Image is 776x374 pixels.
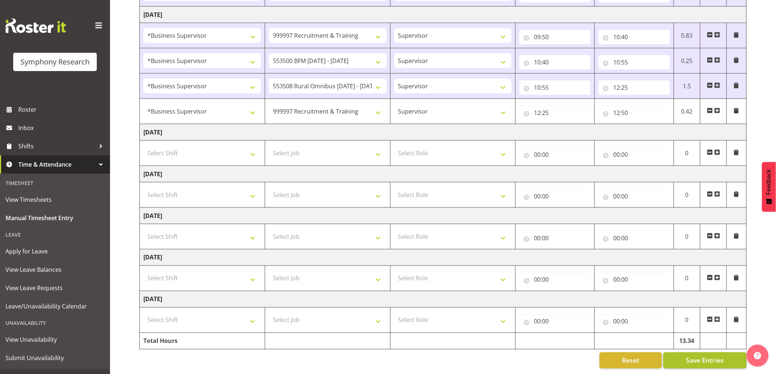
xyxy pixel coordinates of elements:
input: Click to select... [519,105,591,120]
td: [DATE] [140,124,747,141]
span: Roster [18,104,106,115]
input: Click to select... [599,147,670,162]
span: View Timesheets [6,194,105,205]
span: Feedback [766,169,772,195]
input: Click to select... [519,231,591,245]
input: Click to select... [519,314,591,329]
div: Unavailability [2,315,108,330]
a: Apply for Leave [2,242,108,260]
span: Leave/Unavailability Calendar [6,301,105,312]
input: Click to select... [599,55,670,70]
td: 0 [674,141,700,166]
td: 0.42 [674,99,700,124]
span: Shifts [18,141,95,152]
span: View Leave Requests [6,282,105,293]
td: 0.25 [674,48,700,74]
td: Total Hours [140,333,265,349]
td: 0 [674,182,700,208]
span: Apply for Leave [6,246,105,257]
input: Click to select... [599,30,670,44]
td: [DATE] [140,249,747,266]
span: Reset [622,356,639,365]
div: Leave [2,227,108,242]
input: Click to select... [599,189,670,204]
input: Click to select... [599,105,670,120]
img: help-xxl-2.png [754,352,761,359]
td: 1.5 [674,74,700,99]
input: Click to select... [519,273,591,287]
input: Click to select... [519,30,591,44]
input: Click to select... [599,273,670,287]
td: [DATE] [140,166,747,182]
td: 0.83 [674,23,700,48]
a: View Leave Balances [2,260,108,279]
td: 13.34 [674,333,700,349]
td: 0 [674,266,700,291]
td: 0 [674,224,700,249]
span: Time & Attendance [18,159,95,170]
a: View Leave Requests [2,279,108,297]
button: Reset [600,352,662,369]
span: Submit Unavailability [6,352,105,363]
input: Click to select... [519,147,591,162]
button: Feedback - Show survey [762,162,776,212]
img: Rosterit website logo [6,18,66,33]
input: Click to select... [599,314,670,329]
a: Submit Unavailability [2,349,108,367]
span: Inbox [18,122,106,133]
a: View Timesheets [2,190,108,209]
input: Click to select... [519,189,591,204]
td: [DATE] [140,291,747,308]
span: View Leave Balances [6,264,105,275]
span: Save Entries [686,356,724,365]
a: Leave/Unavailability Calendar [2,297,108,315]
a: Manual Timesheet Entry [2,209,108,227]
span: Manual Timesheet Entry [6,212,105,223]
input: Click to select... [519,55,591,70]
td: [DATE] [140,7,747,23]
div: Symphony Research [21,56,89,67]
td: [DATE] [140,208,747,224]
input: Click to select... [519,80,591,95]
div: Timesheet [2,175,108,190]
a: View Unavailability [2,330,108,349]
span: View Unavailability [6,334,105,345]
button: Save Entries [663,352,747,369]
input: Click to select... [599,80,670,95]
input: Click to select... [599,231,670,245]
td: 0 [674,308,700,333]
